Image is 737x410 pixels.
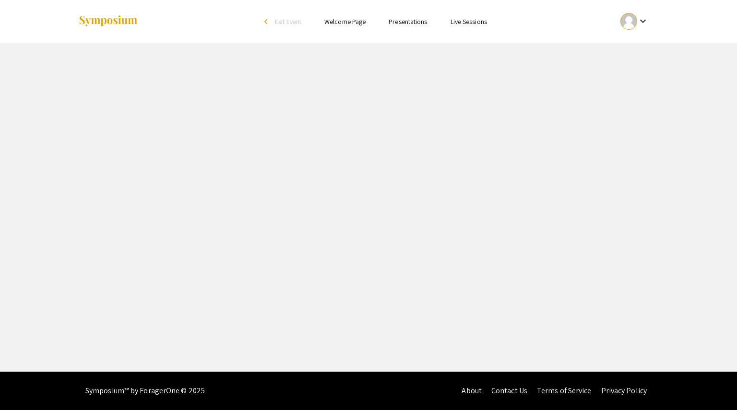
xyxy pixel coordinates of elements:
[264,19,270,24] div: arrow_back_ios
[610,11,659,32] button: Expand account dropdown
[462,386,482,396] a: About
[451,17,487,26] a: Live Sessions
[85,372,205,410] div: Symposium™ by ForagerOne © 2025
[275,17,301,26] span: Exit Event
[78,15,138,28] img: Symposium by ForagerOne
[491,386,527,396] a: Contact Us
[537,386,592,396] a: Terms of Service
[324,17,366,26] a: Welcome Page
[389,17,427,26] a: Presentations
[601,386,647,396] a: Privacy Policy
[637,15,649,27] mat-icon: Expand account dropdown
